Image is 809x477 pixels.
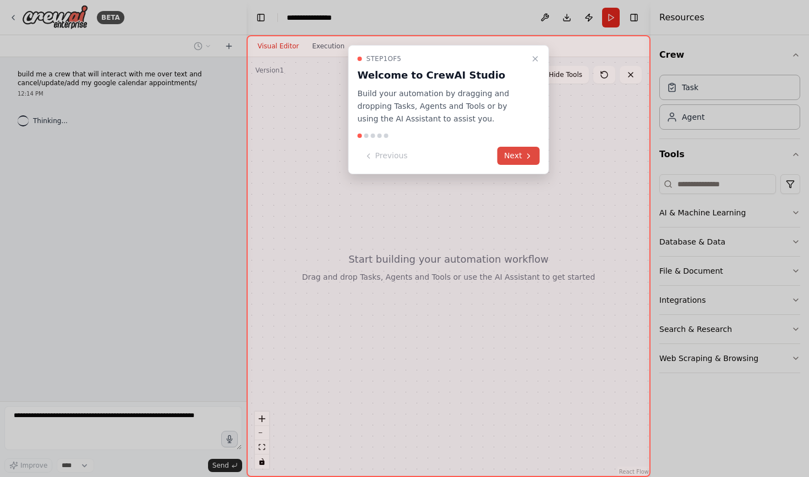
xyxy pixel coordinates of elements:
button: Previous [358,147,414,165]
p: Build your automation by dragging and dropping Tasks, Agents and Tools or by using the AI Assista... [358,87,527,125]
button: Hide left sidebar [253,10,269,25]
h3: Welcome to CrewAI Studio [358,68,527,83]
span: Step 1 of 5 [367,54,402,63]
button: Close walkthrough [529,52,542,65]
button: Next [498,147,540,165]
